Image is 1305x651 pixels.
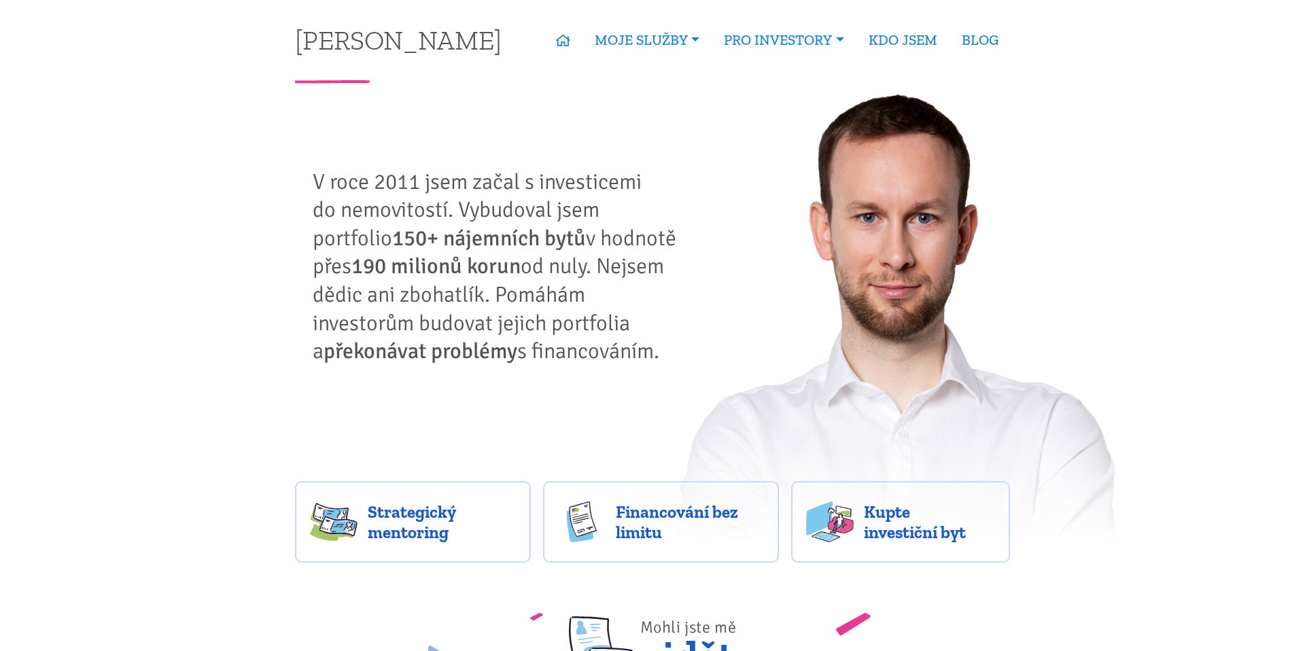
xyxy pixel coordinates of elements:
a: Financování bez limitu [543,481,779,563]
span: Financování bez limitu [616,502,764,542]
a: Kupte investiční byt [791,481,1011,563]
a: [PERSON_NAME] [295,27,502,53]
a: KDO JSEM [856,24,950,56]
img: flats [806,502,854,542]
strong: 150+ nájemních bytů [392,225,586,251]
strong: 190 milionů korun [351,253,521,279]
strong: překonávat problémy [324,338,517,364]
img: strategy [310,502,358,542]
img: finance [558,502,606,542]
p: V roce 2011 jsem začal s investicemi do nemovitostí. Vybudoval jsem portfolio v hodnotě přes od n... [313,168,686,366]
a: BLOG [950,24,1011,56]
span: Kupte investiční byt [864,502,996,542]
a: Strategický mentoring [295,481,531,563]
span: Strategický mentoring [368,502,516,542]
a: MOJE SLUŽBY [582,24,712,56]
a: PRO INVESTORY [712,24,856,56]
span: Mohli jste mě [640,617,737,637]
